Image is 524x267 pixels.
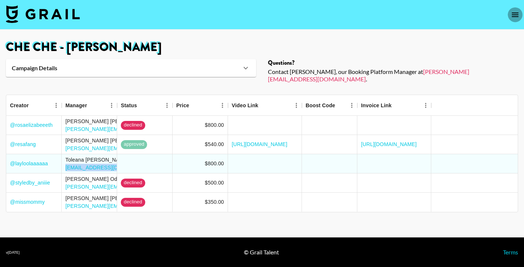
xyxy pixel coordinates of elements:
[65,195,198,202] div: [PERSON_NAME] [PERSON_NAME]
[121,199,145,206] span: declined
[173,95,228,116] div: Price
[420,100,431,111] button: Menu
[306,95,335,116] div: Boost Code
[10,95,29,116] div: Creator
[65,175,198,183] div: [PERSON_NAME] Odogbor
[65,165,154,170] a: [EMAIL_ADDRESS][DOMAIN_NAME]
[508,7,523,22] button: open drawer
[65,137,198,144] div: [PERSON_NAME] [PERSON_NAME]
[392,100,402,111] button: Sort
[62,95,117,116] div: Manager
[6,95,62,116] div: Creator
[176,95,189,116] div: Price
[6,5,80,23] img: Grail Talent
[357,95,431,116] div: Invoice Link
[361,95,392,116] div: Invoice Link
[6,250,20,255] div: v [DATE]
[244,249,279,256] div: © Grail Talent
[65,95,87,116] div: Manager
[205,198,224,206] div: $350.00
[65,203,198,209] a: [PERSON_NAME][EMAIL_ADDRESS][DOMAIN_NAME]
[161,100,173,111] button: Menu
[65,118,198,125] div: [PERSON_NAME] [PERSON_NAME]
[228,95,302,116] div: Video Link
[268,68,469,82] a: [PERSON_NAME][EMAIL_ADDRESS][DOMAIN_NAME]
[65,156,154,163] div: Toleana [PERSON_NAME]
[346,100,357,111] button: Menu
[361,141,417,148] a: [URL][DOMAIN_NAME]
[65,184,198,190] a: [PERSON_NAME][EMAIL_ADDRESS][DOMAIN_NAME]
[232,95,258,116] div: Video Link
[268,68,518,83] div: Contact [PERSON_NAME], our Booking Platform Manager at .
[217,100,228,111] button: Menu
[291,100,302,111] button: Menu
[10,179,50,186] a: @styledby_aniiie
[205,121,224,129] div: $800.00
[6,59,256,77] div: Campaign Details
[10,121,52,129] a: @rosaelizabeeeth
[137,100,147,111] button: Sort
[121,141,147,148] span: approved
[51,100,62,111] button: Menu
[106,100,117,111] button: Menu
[268,59,518,67] div: Questions?
[117,95,173,116] div: Status
[29,100,39,111] button: Sort
[65,126,198,132] a: [PERSON_NAME][EMAIL_ADDRESS][DOMAIN_NAME]
[232,141,287,148] a: [URL][DOMAIN_NAME]
[10,141,36,148] a: @resafang
[10,160,48,167] a: @layloolaaaaaa
[258,100,269,111] button: Sort
[205,179,224,186] div: $500.00
[205,141,224,148] div: $540.00
[12,64,57,72] strong: Campaign Details
[121,95,137,116] div: Status
[121,122,145,129] span: declined
[487,230,515,258] iframe: Drift Widget Chat Controller
[87,100,98,111] button: Sort
[121,179,145,186] span: declined
[335,100,346,111] button: Sort
[189,100,200,111] button: Sort
[302,95,357,116] div: Boost Code
[10,198,45,206] a: @missmommy
[6,41,518,53] h1: CHE CHE - [PERSON_NAME]
[65,145,198,151] a: [PERSON_NAME][EMAIL_ADDRESS][DOMAIN_NAME]
[205,160,224,167] div: $800.00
